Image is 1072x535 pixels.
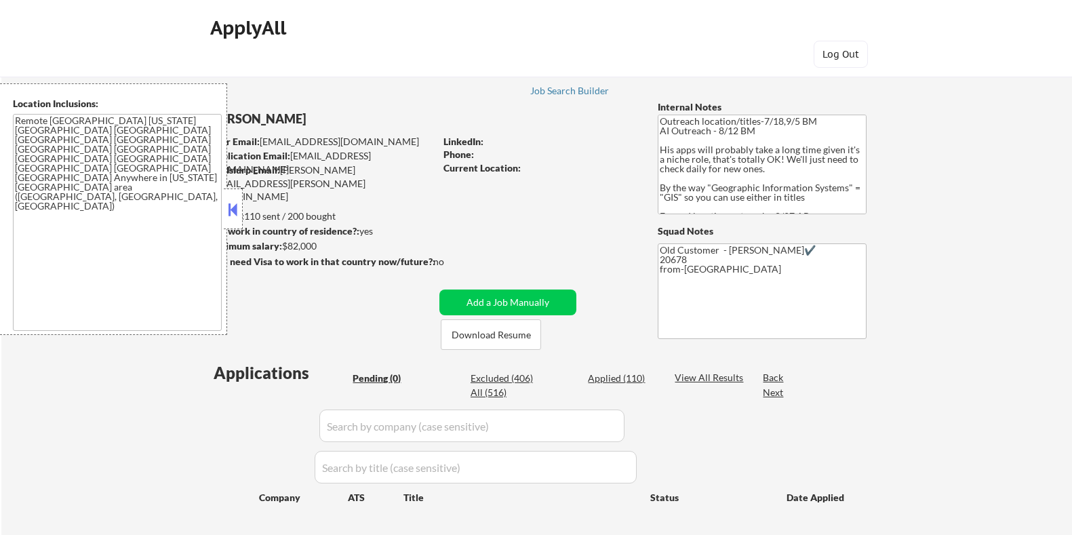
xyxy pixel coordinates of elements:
[433,255,472,269] div: no
[588,372,656,385] div: Applied (110)
[214,365,348,381] div: Applications
[210,135,435,148] div: [EMAIL_ADDRESS][DOMAIN_NAME]
[675,371,747,384] div: View All Results
[209,210,435,223] div: 110 sent / 200 bought
[471,372,538,385] div: Excluded (406)
[348,491,403,504] div: ATS
[259,491,348,504] div: Company
[763,386,785,399] div: Next
[650,485,767,509] div: Status
[530,86,610,96] div: Job Search Builder
[210,164,280,176] strong: Mailslurp Email:
[353,372,420,385] div: Pending (0)
[530,85,610,99] a: Job Search Builder
[209,225,359,237] strong: Can work in country of residence?:
[210,150,290,161] strong: Application Email:
[315,451,637,483] input: Search by title (case sensitive)
[658,224,867,238] div: Squad Notes
[787,491,846,504] div: Date Applied
[441,319,541,350] button: Download Resume
[403,491,637,504] div: Title
[443,148,474,160] strong: Phone:
[443,136,483,147] strong: LinkedIn:
[13,97,222,111] div: Location Inclusions:
[210,163,435,203] div: [PERSON_NAME][EMAIL_ADDRESS][PERSON_NAME][DOMAIN_NAME]
[319,410,624,442] input: Search by company (case sensitive)
[814,41,868,68] button: Log Out
[210,16,290,39] div: ApplyAll
[763,371,785,384] div: Back
[210,256,435,267] strong: Will need Visa to work in that country now/future?:
[209,224,431,238] div: yes
[443,162,521,174] strong: Current Location:
[210,149,435,176] div: [EMAIL_ADDRESS][DOMAIN_NAME]
[209,240,282,252] strong: Minimum salary:
[658,100,867,114] div: Internal Notes
[210,111,488,127] div: [PERSON_NAME]
[471,386,538,399] div: All (516)
[439,290,576,315] button: Add a Job Manually
[209,239,435,253] div: $82,000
